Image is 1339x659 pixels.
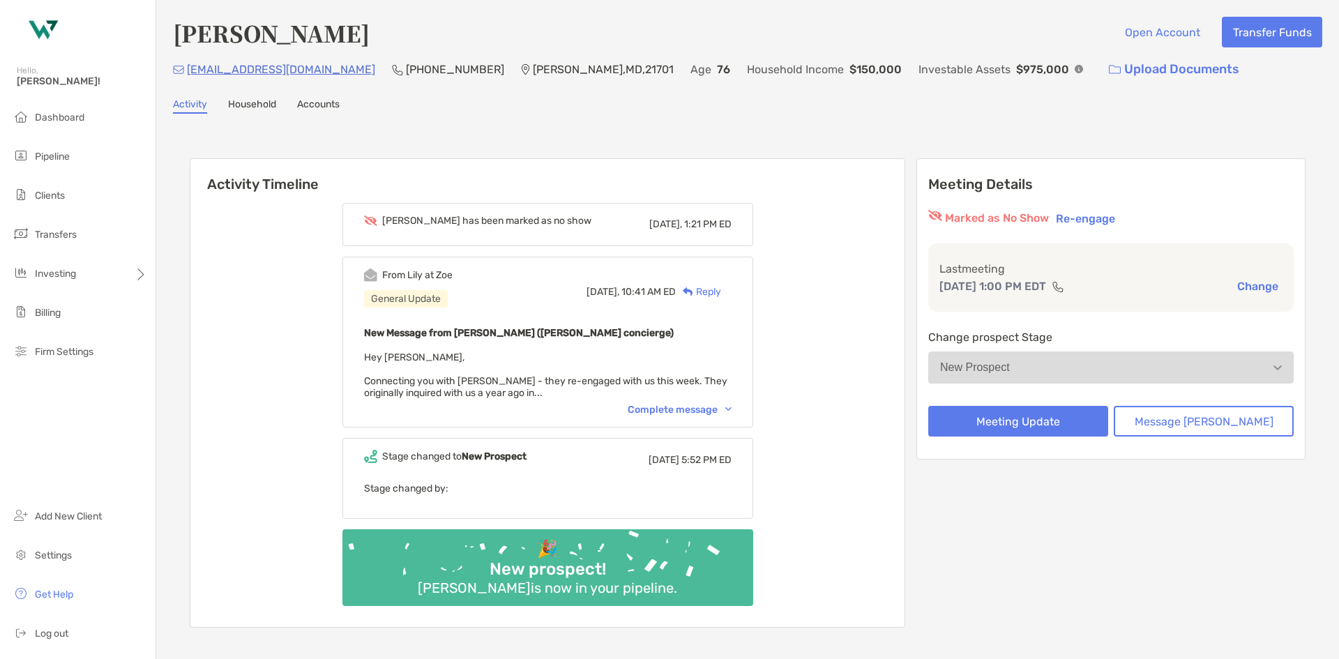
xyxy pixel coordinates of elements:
span: Settings [35,550,72,561]
span: Add New Client [35,510,102,522]
a: Activity [173,98,207,114]
img: Email Icon [173,66,184,74]
span: Billing [35,307,61,319]
p: [DATE] 1:00 PM EDT [939,278,1046,295]
img: billing icon [13,303,29,320]
a: Accounts [297,98,340,114]
h6: Activity Timeline [190,159,905,192]
p: [PERSON_NAME] , MD , 21701 [533,61,674,78]
div: General Update [364,290,448,308]
a: Household [228,98,276,114]
img: Event icon [364,215,377,226]
button: New Prospect [928,351,1294,384]
span: Transfers [35,229,77,241]
img: Zoe Logo [17,6,67,56]
p: Household Income [747,61,844,78]
span: Firm Settings [35,346,93,358]
img: transfers icon [13,225,29,242]
p: [PHONE_NUMBER] [406,61,504,78]
img: Chevron icon [725,407,732,411]
div: Stage changed to [382,450,527,462]
span: Get Help [35,589,73,600]
b: New Message from [PERSON_NAME] ([PERSON_NAME] concierge) [364,327,674,339]
img: dashboard icon [13,108,29,125]
span: 10:41 AM ED [621,286,676,298]
img: Confetti [342,529,753,594]
img: clients icon [13,186,29,203]
img: firm-settings icon [13,342,29,359]
div: Complete message [628,404,732,416]
span: [DATE], [649,218,682,230]
a: Upload Documents [1100,54,1248,84]
p: Stage changed by: [364,480,732,497]
p: Meeting Details [928,176,1294,193]
img: Location Icon [521,64,530,75]
img: Reply icon [683,287,693,296]
div: New prospect! [484,559,612,580]
span: Hey [PERSON_NAME], Connecting you with [PERSON_NAME] - they re-engaged with us this week. They or... [364,351,727,399]
h4: [PERSON_NAME] [173,17,370,49]
img: get-help icon [13,585,29,602]
span: 1:21 PM ED [684,218,732,230]
div: New Prospect [940,361,1010,374]
div: [PERSON_NAME] has been marked as no show [382,215,591,227]
p: $975,000 [1016,61,1069,78]
button: Meeting Update [928,406,1108,437]
p: Marked as No Show [945,210,1049,227]
span: [DATE], [587,286,619,298]
p: $150,000 [849,61,902,78]
span: 5:52 PM ED [681,454,732,466]
span: Clients [35,190,65,202]
img: investing icon [13,264,29,281]
img: button icon [1109,65,1121,75]
div: From Lily at Zoe [382,269,453,281]
p: [EMAIL_ADDRESS][DOMAIN_NAME] [187,61,375,78]
span: Dashboard [35,112,84,123]
img: settings icon [13,546,29,563]
p: Change prospect Stage [928,328,1294,346]
div: [PERSON_NAME] is now in your pipeline. [412,580,683,596]
img: Phone Icon [392,64,403,75]
div: 🎉 [531,539,563,559]
p: Last meeting [939,260,1283,278]
span: [PERSON_NAME]! [17,75,147,87]
img: communication type [1052,281,1064,292]
span: Pipeline [35,151,70,162]
img: Info Icon [1075,65,1083,73]
button: Open Account [1114,17,1211,47]
p: 76 [717,61,730,78]
img: red eyr [928,210,942,221]
button: Change [1233,279,1283,294]
img: Open dropdown arrow [1273,365,1282,370]
img: Event icon [364,450,377,463]
img: add_new_client icon [13,507,29,524]
p: Age [690,61,711,78]
span: [DATE] [649,454,679,466]
button: Transfer Funds [1222,17,1322,47]
img: logout icon [13,624,29,641]
b: New Prospect [462,450,527,462]
span: Log out [35,628,68,639]
img: Event icon [364,268,377,282]
button: Message [PERSON_NAME] [1114,406,1294,437]
p: Investable Assets [918,61,1011,78]
button: Re-engage [1052,210,1119,227]
img: pipeline icon [13,147,29,164]
span: Investing [35,268,76,280]
div: Reply [676,285,721,299]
